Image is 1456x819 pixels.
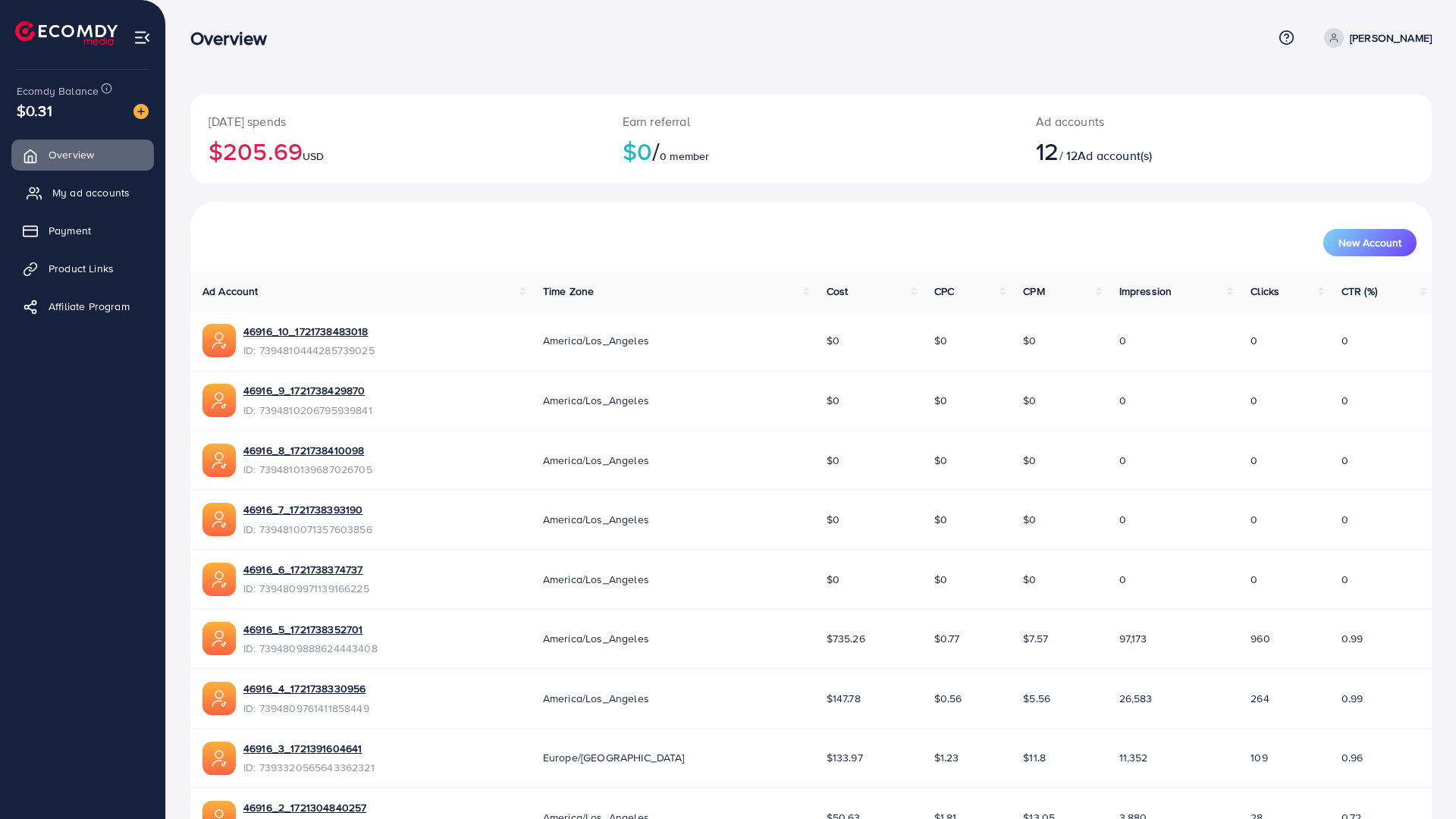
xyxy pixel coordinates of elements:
span: Affiliate Program [49,299,130,314]
span: Impression [1119,284,1172,299]
img: ic-ads-acc.e4c84228.svg [202,622,236,655]
span: ID: 7394809971139166225 [243,581,369,596]
p: Ad accounts [1036,112,1310,130]
span: 0 [1119,572,1126,587]
a: 46916_8_1721738410098 [243,443,364,458]
span: America/Los_Angeles [543,333,649,348]
span: 0 [1250,453,1257,468]
h3: Overview [190,27,279,49]
a: 46916_10_1721738483018 [243,324,369,339]
span: New Account [1338,237,1401,248]
span: 0 [1119,453,1126,468]
h2: / 12 [1036,136,1310,165]
span: CTR (%) [1341,284,1377,299]
span: 0 [1250,393,1257,408]
span: Clicks [1250,284,1279,299]
span: 0 [1250,333,1257,348]
span: $133.97 [827,750,863,765]
span: Europe/[GEOGRAPHIC_DATA] [543,750,685,765]
span: ID: 7393320565643362321 [243,760,375,775]
span: $0 [1023,512,1036,527]
span: $0 [1023,393,1036,408]
a: Affiliate Program [11,291,154,322]
span: Overview [49,147,94,162]
img: image [133,104,149,119]
a: 46916_7_1721738393190 [243,502,362,517]
span: 0 [1250,512,1257,527]
span: $147.78 [827,691,861,706]
span: USD [303,149,324,164]
span: $5.56 [1023,691,1050,706]
span: 109 [1250,750,1267,765]
span: $735.26 [827,631,865,646]
a: 46916_5_1721738352701 [243,622,362,637]
span: $1.23 [934,750,959,765]
span: America/Los_Angeles [543,691,649,706]
span: $0 [934,393,947,408]
span: ID: 7394810206795939841 [243,403,372,418]
span: 0.96 [1341,750,1363,765]
a: 46916_3_1721391604641 [243,741,362,756]
a: 46916_4_1721738330956 [243,681,366,696]
span: $0.31 [17,99,52,121]
img: ic-ads-acc.e4c84228.svg [202,503,236,536]
img: ic-ads-acc.e4c84228.svg [202,682,236,715]
span: $0 [934,572,947,587]
span: $0 [934,333,947,348]
span: $0.77 [934,631,960,646]
span: 0 [1341,453,1348,468]
span: America/Los_Angeles [543,572,649,587]
img: logo [15,21,118,45]
span: ID: 7394810071357603856 [243,522,372,537]
span: CPM [1023,284,1044,299]
span: 0.99 [1341,631,1363,646]
span: America/Los_Angeles [543,393,649,408]
span: 26,583 [1119,691,1153,706]
span: 0 [1341,333,1348,348]
h2: $0 [623,136,1000,165]
img: ic-ads-acc.e4c84228.svg [202,742,236,775]
span: 0 [1341,572,1348,587]
img: ic-ads-acc.e4c84228.svg [202,384,236,417]
span: $0 [1023,453,1036,468]
span: $0 [827,333,839,348]
span: 0 [1119,393,1126,408]
img: ic-ads-acc.e4c84228.svg [202,563,236,596]
span: 0 member [660,149,709,164]
a: Payment [11,215,154,246]
span: Cost [827,284,849,299]
span: Product Links [49,261,114,276]
span: $7.57 [1023,631,1048,646]
span: $0 [827,572,839,587]
span: $0 [827,393,839,408]
span: $0.56 [934,691,962,706]
span: 0 [1341,393,1348,408]
span: 0 [1250,572,1257,587]
button: New Account [1323,229,1417,256]
span: 960 [1250,631,1269,646]
span: Ad account(s) [1078,147,1152,164]
span: $0 [934,453,947,468]
a: Overview [11,140,154,170]
h2: $205.69 [209,136,586,165]
span: 0 [1341,512,1348,527]
span: $0 [1023,572,1036,587]
span: $0 [1023,333,1036,348]
span: $0 [827,453,839,468]
span: / [652,133,660,168]
img: ic-ads-acc.e4c84228.svg [202,444,236,477]
span: 11,352 [1119,750,1148,765]
span: $0 [827,512,839,527]
span: 264 [1250,691,1269,706]
span: 12 [1036,133,1059,168]
span: My ad accounts [52,185,130,200]
a: Product Links [11,253,154,284]
p: [PERSON_NAME] [1350,29,1432,47]
span: America/Los_Angeles [543,453,649,468]
span: 97,173 [1119,631,1147,646]
a: 46916_2_1721304840257 [243,800,366,815]
span: America/Los_Angeles [543,512,649,527]
span: Payment [49,223,91,238]
span: ID: 7394810139687026705 [243,462,372,477]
